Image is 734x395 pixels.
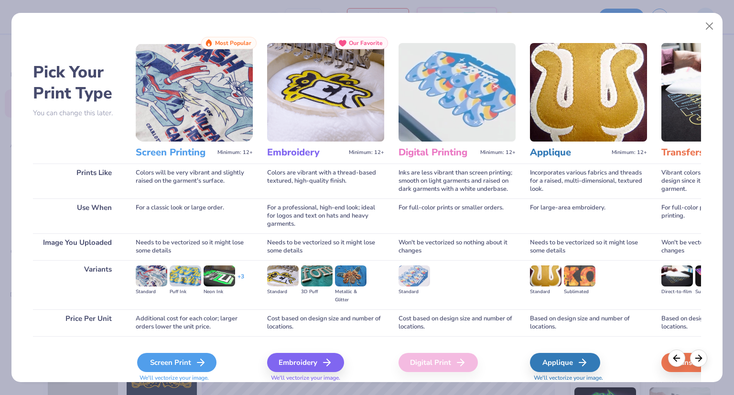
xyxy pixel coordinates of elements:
[267,233,384,260] div: Needs to be vectorized so it might lose some details
[530,374,647,382] span: We'll vectorize your image.
[530,198,647,233] div: For large-area embroidery.
[33,233,121,260] div: Image You Uploaded
[301,288,333,296] div: 3D Puff
[33,109,121,117] p: You can change this later.
[399,146,476,159] h3: Digital Printing
[661,288,693,296] div: Direct-to-film
[661,353,732,372] div: Transfers
[530,265,561,286] img: Standard
[237,273,244,289] div: + 3
[564,288,595,296] div: Sublimated
[661,265,693,286] img: Direct-to-film
[33,198,121,233] div: Use When
[530,164,647,198] div: Incorporates various fabrics and threads for a raised, multi-dimensional, textured look.
[33,62,121,104] h2: Pick Your Print Type
[399,43,516,142] img: Digital Printing
[530,43,647,142] img: Applique
[136,43,253,142] img: Screen Printing
[33,309,121,336] div: Price Per Unit
[267,265,299,286] img: Standard
[136,198,253,233] div: For a classic look or large order.
[136,309,253,336] div: Additional cost for each color; larger orders lower the unit price.
[480,149,516,156] span: Minimum: 12+
[399,288,430,296] div: Standard
[136,233,253,260] div: Needs to be vectorized so it might lose some details
[399,265,430,286] img: Standard
[267,198,384,233] div: For a professional, high-end look; ideal for logos and text on hats and heavy garments.
[399,198,516,233] div: For full-color prints or smaller orders.
[267,309,384,336] div: Cost based on design size and number of locations.
[530,353,600,372] div: Applique
[349,149,384,156] span: Minimum: 12+
[137,353,216,372] div: Screen Print
[33,260,121,309] div: Variants
[217,149,253,156] span: Minimum: 12+
[695,265,727,286] img: Supacolor
[267,164,384,198] div: Colors are vibrant with a thread-based textured, high-quality finish.
[349,40,383,46] span: Our Favorite
[267,353,344,372] div: Embroidery
[267,288,299,296] div: Standard
[136,265,167,286] img: Standard
[399,233,516,260] div: Won't be vectorized so nothing about it changes
[33,164,121,198] div: Prints Like
[530,309,647,336] div: Based on design size and number of locations.
[695,288,727,296] div: Supacolor
[204,265,235,286] img: Neon Ink
[301,265,333,286] img: 3D Puff
[170,288,201,296] div: Puff Ink
[399,353,478,372] div: Digital Print
[267,146,345,159] h3: Embroidery
[136,288,167,296] div: Standard
[204,288,235,296] div: Neon Ink
[267,374,384,382] span: We'll vectorize your image.
[136,164,253,198] div: Colors will be very vibrant and slightly raised on the garment's surface.
[335,288,367,304] div: Metallic & Glitter
[530,146,608,159] h3: Applique
[215,40,251,46] span: Most Popular
[564,265,595,286] img: Sublimated
[267,43,384,142] img: Embroidery
[136,146,214,159] h3: Screen Printing
[399,164,516,198] div: Inks are less vibrant than screen printing; smooth on light garments and raised on dark garments ...
[170,265,201,286] img: Puff Ink
[136,374,253,382] span: We'll vectorize your image.
[399,309,516,336] div: Cost based on design size and number of locations.
[530,233,647,260] div: Needs to be vectorized so it might lose some details
[612,149,647,156] span: Minimum: 12+
[701,17,719,35] button: Close
[335,265,367,286] img: Metallic & Glitter
[530,288,561,296] div: Standard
